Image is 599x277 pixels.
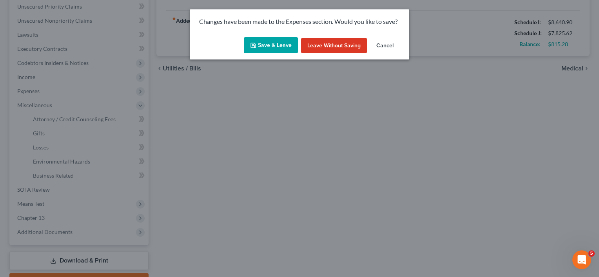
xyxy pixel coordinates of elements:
[244,37,298,54] button: Save & Leave
[199,17,400,26] p: Changes have been made to the Expenses section. Would you like to save?
[370,38,400,54] button: Cancel
[301,38,367,54] button: Leave without Saving
[588,250,595,257] span: 5
[572,250,591,269] iframe: Intercom live chat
